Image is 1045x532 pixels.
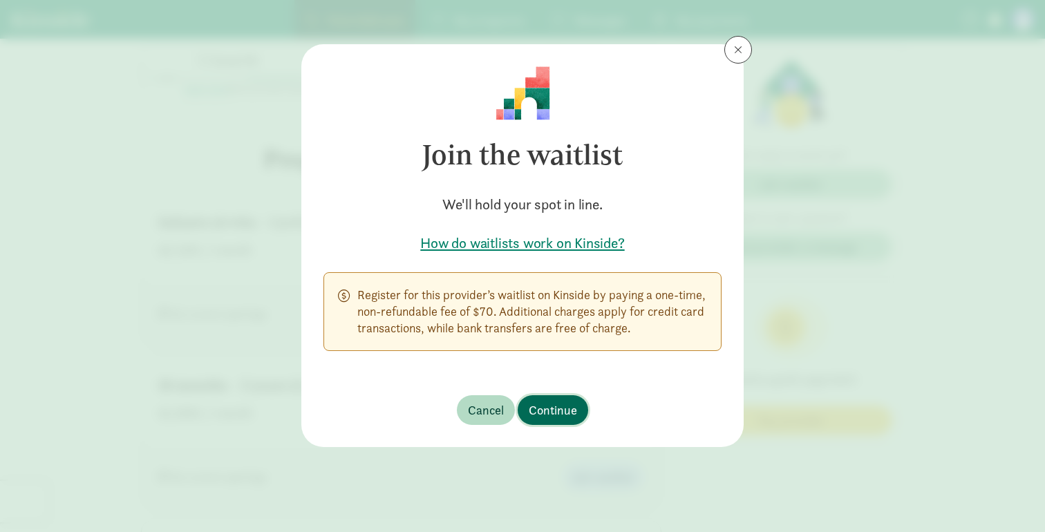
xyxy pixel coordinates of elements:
button: Continue [518,395,588,425]
span: Cancel [468,401,504,419]
p: Register for this provider’s waitlist on Kinside by paying a one-time, non-refundable fee of $70.... [357,287,707,336]
a: How do waitlists work on Kinside? [323,234,722,253]
h5: We'll hold your spot in line. [323,195,722,214]
h3: Join the waitlist [323,120,722,189]
span: Continue [529,401,577,419]
button: Cancel [457,395,515,425]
